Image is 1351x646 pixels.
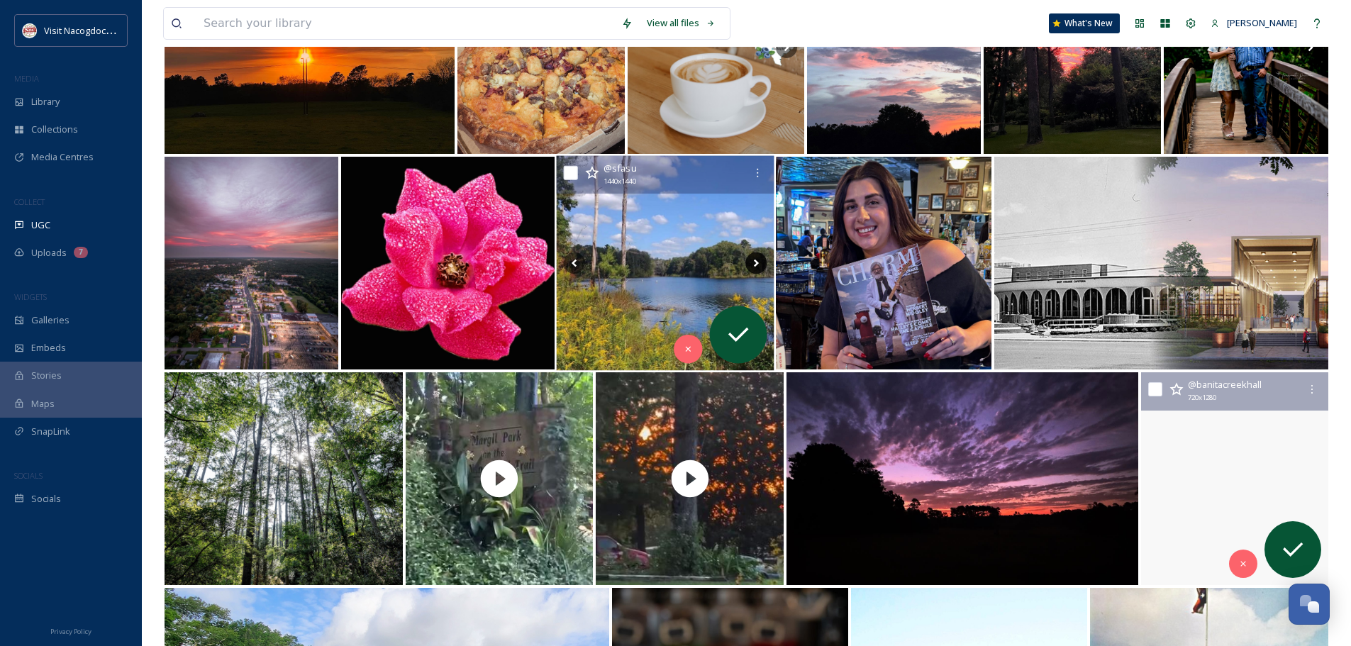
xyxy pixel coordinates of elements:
a: What's New [1049,13,1120,33]
span: Library [31,95,60,108]
span: @ banitacreekhall [1188,378,1262,391]
span: SnapLink [31,425,70,438]
img: images%20%281%29.jpeg [23,23,37,38]
img: thumbnail [596,372,784,585]
span: 720 x 1280 [1188,393,1216,403]
span: WIDGETS [14,291,47,302]
img: There’s just something special about this place we call home. 💜✨ #ILoveNac | visitnac 📷: thebatdrone [165,157,338,369]
span: Uploads [31,246,67,260]
span: MEDIA [14,73,39,84]
span: Maps [31,397,55,411]
img: thumbnail [406,372,594,585]
span: Collections [31,123,78,136]
a: Privacy Policy [50,622,91,639]
div: 7 [74,247,88,258]
span: Privacy Policy [50,627,91,636]
span: Galleries [31,313,70,327]
video: Once this storm passes us ⛈️ it’s time to come on out for some DOLLAR NIGHT‼️ No better place to ... [1141,372,1329,585]
span: Stories [31,369,62,382]
input: Search your library [196,8,614,39]
span: Embeds [31,341,66,355]
span: 1440 x 1440 [604,177,635,187]
a: [PERSON_NAME] [1203,9,1304,37]
img: Even more to explore! 🌲✨ SFA scored a texasparkswildlife grant to enhance and expand the trails t... [165,372,403,585]
span: SOCIALS [14,470,43,481]
span: COLLECT [14,196,45,207]
span: Media Centres [31,150,94,164]
button: Open Chat [1289,584,1330,625]
span: Visit Nacogdoches [44,23,122,37]
span: [PERSON_NAME] [1227,16,1297,29]
img: Beat the heat, East Texas style! Lucky for us, Nacogdoches County has some cool spots to soak up ... [556,156,774,371]
span: Socials [31,492,61,506]
img: For 60+ years, East College Cafeteria fueled Lumberjacks with good food and great memories. 💜🍽️✨ ... [994,157,1328,369]
span: @ sfasu [604,162,636,174]
a: View all files [640,9,723,37]
img: Thanks for the shoutout, Herb…it does compute! . . #sfasu #flashbackcafe #nacogdoches #theinterne... [776,157,991,369]
img: . Ah! If I could paint my mind with the colors of the morning sky, how magnificent my life would ... [786,372,1138,585]
img: . There is simply the rose; it is perfect every moment of its existence. ~ Ralph Waldo Emerson • ... [341,157,555,369]
span: UGC [31,218,50,232]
